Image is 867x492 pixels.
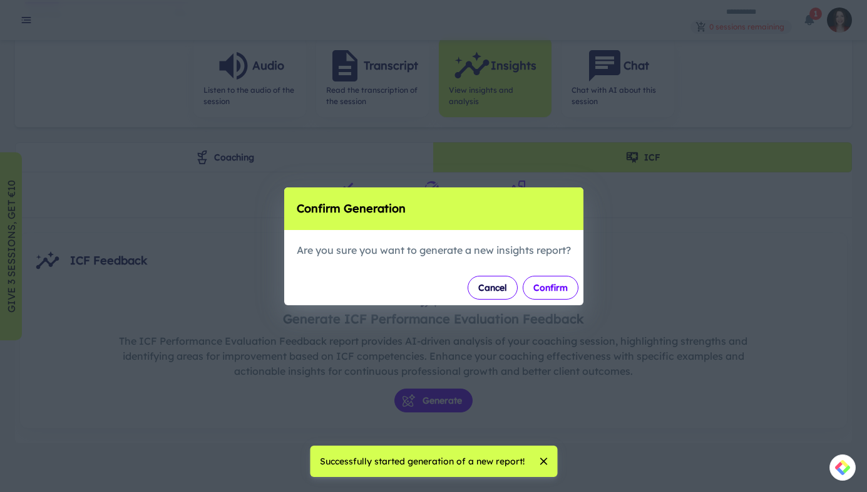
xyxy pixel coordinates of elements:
[468,276,518,300] button: Cancel
[320,449,525,473] div: Successfully started generation of a new report!
[284,187,583,230] h2: Confirm Generation
[297,243,571,258] p: Are you sure you want to generate a new insights report?
[523,276,578,300] button: Confirm
[535,453,552,470] button: close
